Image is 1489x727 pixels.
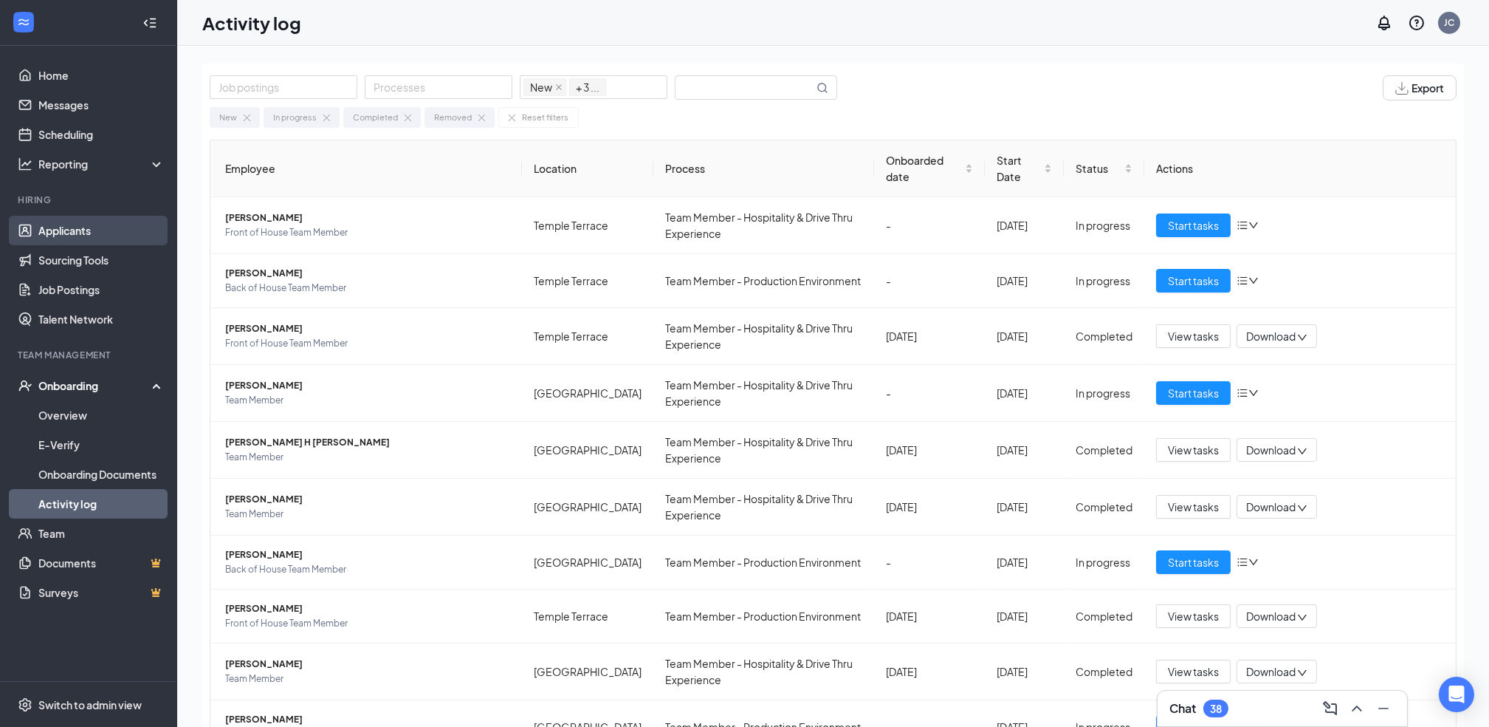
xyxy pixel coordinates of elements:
span: [PERSON_NAME] [225,266,510,281]
span: Download [1246,664,1296,680]
td: [GEOGRAPHIC_DATA] [522,422,653,479]
span: down [1248,276,1259,286]
svg: UserCheck [18,378,32,393]
span: View tasks [1168,442,1219,458]
span: bars [1237,387,1248,399]
span: Front of House Team Member [225,616,510,631]
div: - [886,273,973,289]
span: View tasks [1168,328,1219,344]
td: [GEOGRAPHIC_DATA] [522,479,653,536]
span: Onboarded date [886,152,962,185]
th: Onboarded date [874,140,985,197]
span: Team Member [225,672,510,686]
td: Team Member - Hospitality & Drive Thru Experience [653,422,874,479]
div: [DATE] [997,273,1052,289]
a: Talent Network [38,304,165,334]
div: [DATE] [997,385,1052,401]
div: [DATE] [997,608,1052,624]
div: Reset filters [522,111,568,124]
span: + 3 ... [569,78,606,96]
svg: Analysis [18,157,32,171]
span: down [1297,503,1307,513]
th: Process [653,140,874,197]
svg: Minimize [1375,700,1392,717]
td: [GEOGRAPHIC_DATA] [522,644,653,700]
a: Messages [38,90,165,120]
span: [PERSON_NAME] [225,492,510,507]
svg: ChevronUp [1348,700,1366,717]
h1: Activity log [202,10,301,35]
button: Start tasks [1156,269,1231,293]
span: down [1297,332,1307,343]
div: [DATE] [886,442,973,458]
span: Team Member [225,450,510,465]
span: down [1297,668,1307,678]
div: Completed [1076,328,1132,344]
svg: ComposeMessage [1321,700,1339,717]
th: Start Date [985,140,1064,197]
a: E-Verify [38,430,165,460]
div: In progress [1076,554,1132,570]
span: [PERSON_NAME] [225,657,510,672]
a: Applicants [38,216,165,245]
div: Completed [1076,442,1132,458]
a: Scheduling [38,120,165,149]
div: Hiring [18,194,162,206]
span: bars [1237,219,1248,231]
span: View tasks [1168,608,1219,624]
td: Team Member - Production Environment [653,590,874,644]
div: [DATE] [997,328,1052,344]
div: - [886,385,973,401]
div: - [886,217,973,233]
span: + 3 ... [576,79,599,95]
span: [PERSON_NAME] [225,211,510,225]
td: Team Member - Hospitality & Drive Thru Experience [653,197,874,254]
a: Overview [38,400,165,430]
span: Download [1246,329,1296,344]
svg: Collapse [142,16,157,30]
button: View tasks [1156,660,1231,683]
span: close [555,83,563,91]
div: Removed [434,111,472,124]
div: Open Intercom Messenger [1439,677,1474,712]
a: DocumentsCrown [38,548,165,578]
button: ComposeMessage [1318,697,1342,720]
div: [DATE] [997,554,1052,570]
div: In progress [1076,385,1132,401]
div: [DATE] [886,499,973,515]
a: Home [38,61,165,90]
div: In progress [1076,273,1132,289]
td: Team Member - Hospitality & Drive Thru Experience [653,644,874,700]
button: Start tasks [1156,214,1231,237]
span: down [1297,612,1307,623]
span: Front of House Team Member [225,336,510,351]
button: Start tasks [1156,550,1231,574]
button: ChevronUp [1345,697,1369,720]
td: Team Member - Hospitality & Drive Thru Experience [653,479,874,536]
button: View tasks [1156,604,1231,628]
div: Reporting [38,157,165,171]
th: Employee [210,140,522,197]
span: bars [1237,275,1248,287]
td: [GEOGRAPHIC_DATA] [522,365,653,422]
span: Back of House Team Member [225,562,510,577]
div: Switch to admin view [38,697,142,712]
div: [DATE] [997,217,1052,233]
span: View tasks [1168,663,1219,680]
svg: WorkstreamLogo [16,15,31,30]
td: Temple Terrace [522,197,653,254]
span: [PERSON_NAME] [225,378,510,393]
span: View tasks [1168,499,1219,515]
span: Team Member [225,507,510,522]
span: Start tasks [1168,217,1219,233]
div: Completed [353,111,398,124]
span: Team Member [225,393,510,408]
td: Temple Terrace [522,308,653,365]
th: Status [1064,140,1144,197]
span: Front of House Team Member [225,225,510,240]
div: - [886,554,973,570]
span: Start tasks [1168,273,1219,289]
a: Onboarding Documents [38,460,165,489]
span: bars [1237,556,1248,568]
td: Temple Terrace [522,590,653,644]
